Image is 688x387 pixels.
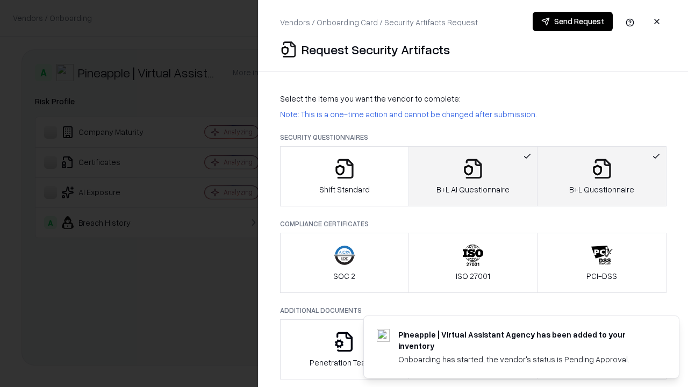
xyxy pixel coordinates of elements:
p: Penetration Testing [310,357,379,368]
p: Security Questionnaires [280,133,666,142]
p: SOC 2 [333,270,355,282]
button: Send Request [533,12,613,31]
p: Request Security Artifacts [302,41,450,58]
p: B+L Questionnaire [569,184,634,195]
button: B+L AI Questionnaire [408,146,538,206]
p: Shift Standard [319,184,370,195]
p: Vendors / Onboarding Card / Security Artifacts Request [280,17,478,28]
button: SOC 2 [280,233,409,293]
button: B+L Questionnaire [537,146,666,206]
p: Select the items you want the vendor to complete: [280,93,666,104]
p: PCI-DSS [586,270,617,282]
p: B+L AI Questionnaire [436,184,510,195]
button: Shift Standard [280,146,409,206]
button: Penetration Testing [280,319,409,379]
p: Compliance Certificates [280,219,666,228]
p: Additional Documents [280,306,666,315]
div: Pineapple | Virtual Assistant Agency has been added to your inventory [398,329,653,352]
button: PCI-DSS [537,233,666,293]
p: ISO 27001 [456,270,490,282]
button: ISO 27001 [408,233,538,293]
img: trypineapple.com [377,329,390,342]
p: Note: This is a one-time action and cannot be changed after submission. [280,109,666,120]
div: Onboarding has started, the vendor's status is Pending Approval. [398,354,653,365]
